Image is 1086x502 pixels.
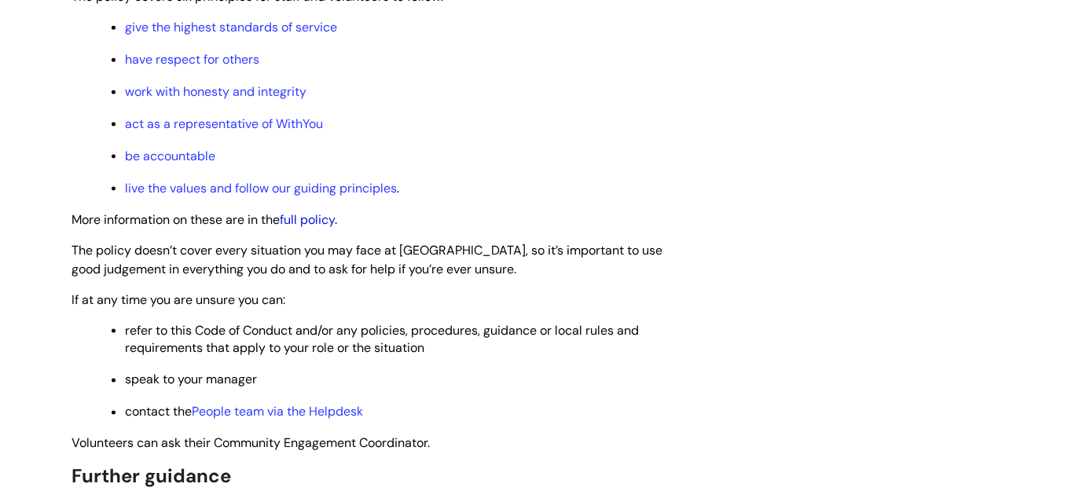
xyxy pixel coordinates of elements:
a: have respect for others [125,51,259,68]
a: give the highest standards of service [125,19,337,35]
span: contact the [125,404,363,420]
a: full policy [280,211,335,228]
span: More information on these are in the . [72,211,337,228]
a: live the values and follow our guiding principles [125,180,397,196]
span: speak to your manager [125,372,257,388]
span: Further guidance [72,464,231,489]
a: act as a representative of WithYou [125,115,323,132]
span: Volunteers can ask their Community Engagement Coordinator. [72,435,430,452]
span: The policy doesn’t cover every situation you may face at [GEOGRAPHIC_DATA], so it’s important to ... [72,242,662,278]
span: refer to this Code of Conduct and/or any policies, procedures, guidance or local rules and requir... [125,322,639,356]
a: be accountable [125,148,215,164]
span: If at any time you are unsure you can: [72,291,285,308]
a: work with honesty and integrity [125,83,306,100]
a: People team via the Helpdesk [192,404,363,420]
span: . [125,180,399,196]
